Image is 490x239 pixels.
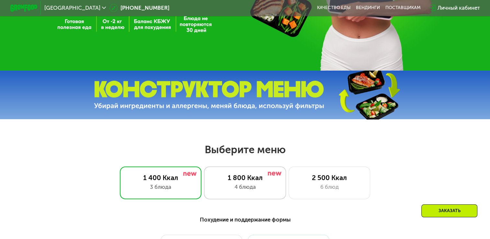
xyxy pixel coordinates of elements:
[437,4,480,12] div: Личный кабинет
[296,174,363,182] div: 2 500 Ккал
[385,5,421,11] div: поставщикам
[127,174,194,182] div: 1 400 Ккал
[109,4,169,12] a: [PHONE_NUMBER]
[211,183,279,191] div: 4 блюда
[296,183,363,191] div: 6 блюд
[22,143,468,156] h2: Выберите меню
[317,5,350,11] a: Качество еды
[43,215,446,224] div: Похудение и поддержание формы
[211,174,279,182] div: 1 800 Ккал
[44,5,100,11] span: [GEOGRAPHIC_DATA]
[127,183,194,191] div: 3 блюда
[421,204,477,217] div: Заказать
[356,5,380,11] a: Вендинги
